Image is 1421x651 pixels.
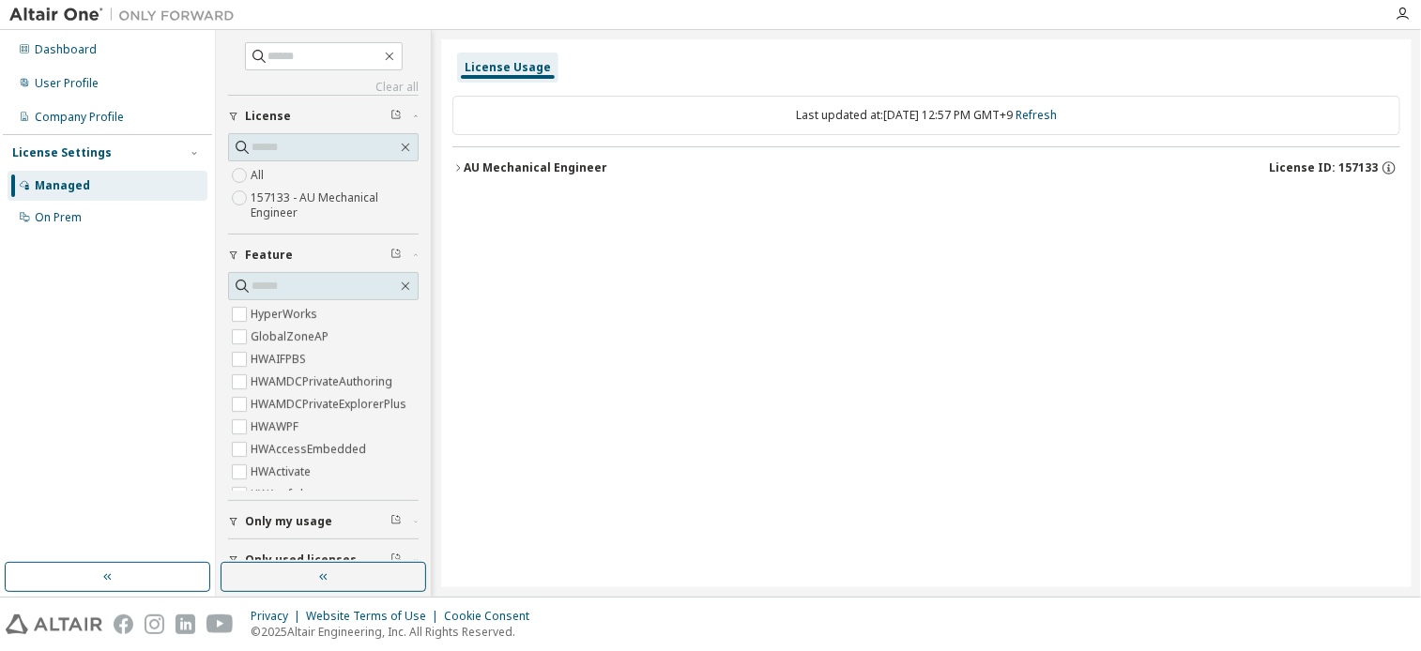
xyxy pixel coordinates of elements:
span: Clear filter [390,553,402,568]
label: 157133 - AU Mechanical Engineer [251,187,419,224]
span: Clear filter [390,109,402,124]
label: HWAWPF [251,416,302,438]
span: Only used licenses [245,553,357,568]
div: User Profile [35,76,99,91]
img: linkedin.svg [176,614,195,634]
div: AU Mechanical Engineer [464,160,607,175]
div: Dashboard [35,42,97,57]
span: License [245,109,291,124]
label: All [251,164,267,187]
label: HWAMDCPrivateExplorerPlus [251,393,410,416]
div: Company Profile [35,110,124,125]
span: Clear filter [390,248,402,263]
span: Only my usage [245,514,332,529]
img: altair_logo.svg [6,614,102,634]
div: Last updated at: [DATE] 12:57 PM GMT+9 [452,96,1400,135]
p: © 2025 Altair Engineering, Inc. All Rights Reserved. [251,624,541,640]
div: Cookie Consent [444,609,541,624]
div: License Usage [465,60,551,75]
img: instagram.svg [145,614,164,634]
label: HyperWorks [251,303,321,325]
img: youtube.svg [206,614,234,634]
img: facebook.svg [114,614,133,634]
span: Clear filter [390,514,402,529]
label: HWAcufwh [251,483,311,506]
div: On Prem [35,210,82,225]
label: HWActivate [251,461,314,483]
label: HWAIFPBS [251,348,310,371]
button: Feature [228,235,419,276]
label: HWAMDCPrivateAuthoring [251,371,396,393]
div: Managed [35,178,90,193]
a: Refresh [1016,107,1057,123]
label: HWAccessEmbedded [251,438,370,461]
button: License [228,96,419,137]
img: Altair One [9,6,244,24]
label: GlobalZoneAP [251,325,332,348]
span: License ID: 157133 [1269,160,1378,175]
div: Website Terms of Use [306,609,444,624]
a: Clear all [228,80,419,95]
div: License Settings [12,145,112,160]
div: Privacy [251,609,306,624]
button: AU Mechanical EngineerLicense ID: 157133 [452,147,1400,189]
span: Feature [245,248,293,263]
button: Only my usage [228,501,419,542]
